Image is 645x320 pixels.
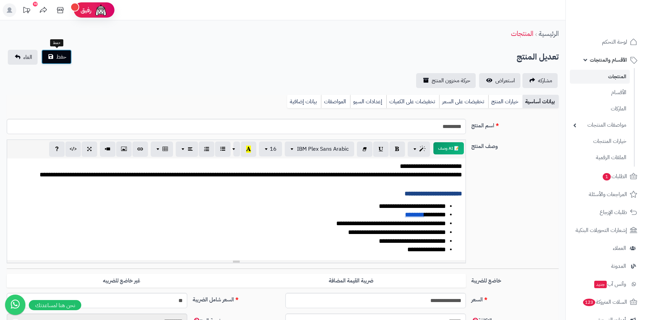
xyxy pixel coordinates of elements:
span: حفظ [56,53,66,61]
span: استعراض [495,77,515,85]
a: تخفيضات على السعر [439,95,488,108]
span: 123 [583,299,595,306]
a: خيارات المنتجات [570,134,630,149]
img: ai-face.png [94,3,108,17]
span: مشاركه [538,77,552,85]
span: إشعارات التحويلات البنكية [576,226,627,235]
a: الأقسام [570,85,630,100]
span: حركة مخزون المنتج [432,77,470,85]
label: غير خاضع للضريبه [7,274,236,288]
div: 10 [33,2,38,6]
a: الغاء [8,50,38,65]
a: العملاء [570,240,641,256]
span: 16 [270,145,277,153]
a: مواصفات المنتجات [570,118,630,132]
h2: تعديل المنتج [517,50,559,64]
label: اسم المنتج [469,119,561,130]
span: المدونة [611,261,626,271]
span: المراجعات والأسئلة [589,190,627,199]
label: ضريبة القيمة المضافة [236,274,466,288]
a: المنتجات [570,70,630,84]
a: وآتس آبجديد [570,276,641,292]
a: تحديثات المنصة [18,3,35,19]
a: بيانات أساسية [522,95,559,108]
label: وصف المنتج [469,140,561,150]
a: الطلبات1 [570,168,641,185]
span: الأقسام والمنتجات [590,55,627,65]
span: طلبات الإرجاع [600,208,627,217]
a: بيانات إضافية [287,95,321,108]
a: استعراض [479,73,520,88]
span: لوحة التحكم [602,37,627,47]
span: الطلبات [602,172,627,181]
span: الغاء [23,53,32,61]
a: المدونة [570,258,641,274]
label: السعر شامل الضريبة [190,293,283,304]
a: تخفيضات على الكميات [386,95,439,108]
a: المنتجات [511,28,533,39]
button: حفظ [41,49,72,64]
label: خاضع للضريبة [469,274,561,285]
a: الماركات [570,102,630,116]
a: السلات المتروكة123 [570,294,641,310]
span: السلات المتروكة [582,297,627,307]
div: حفظ [50,39,63,47]
a: الرئيسية [539,28,559,39]
a: المواصفات [321,95,350,108]
span: جديد [594,281,607,288]
button: 📝 AI وصف [433,142,464,154]
span: العملاء [613,243,626,253]
a: طلبات الإرجاع [570,204,641,220]
span: 1 [603,173,611,180]
a: إعدادات السيو [350,95,386,108]
a: مشاركه [522,73,558,88]
a: حركة مخزون المنتج [416,73,476,88]
label: السعر [469,293,561,304]
a: إشعارات التحويلات البنكية [570,222,641,238]
a: المراجعات والأسئلة [570,186,641,202]
span: رفيق [81,6,91,14]
a: الملفات الرقمية [570,150,630,165]
span: IBM Plex Sans Arabic [297,145,349,153]
button: 16 [259,142,282,156]
button: IBM Plex Sans Arabic [285,142,354,156]
a: لوحة التحكم [570,34,641,50]
span: وآتس آب [594,279,626,289]
a: خيارات المنتج [488,95,522,108]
